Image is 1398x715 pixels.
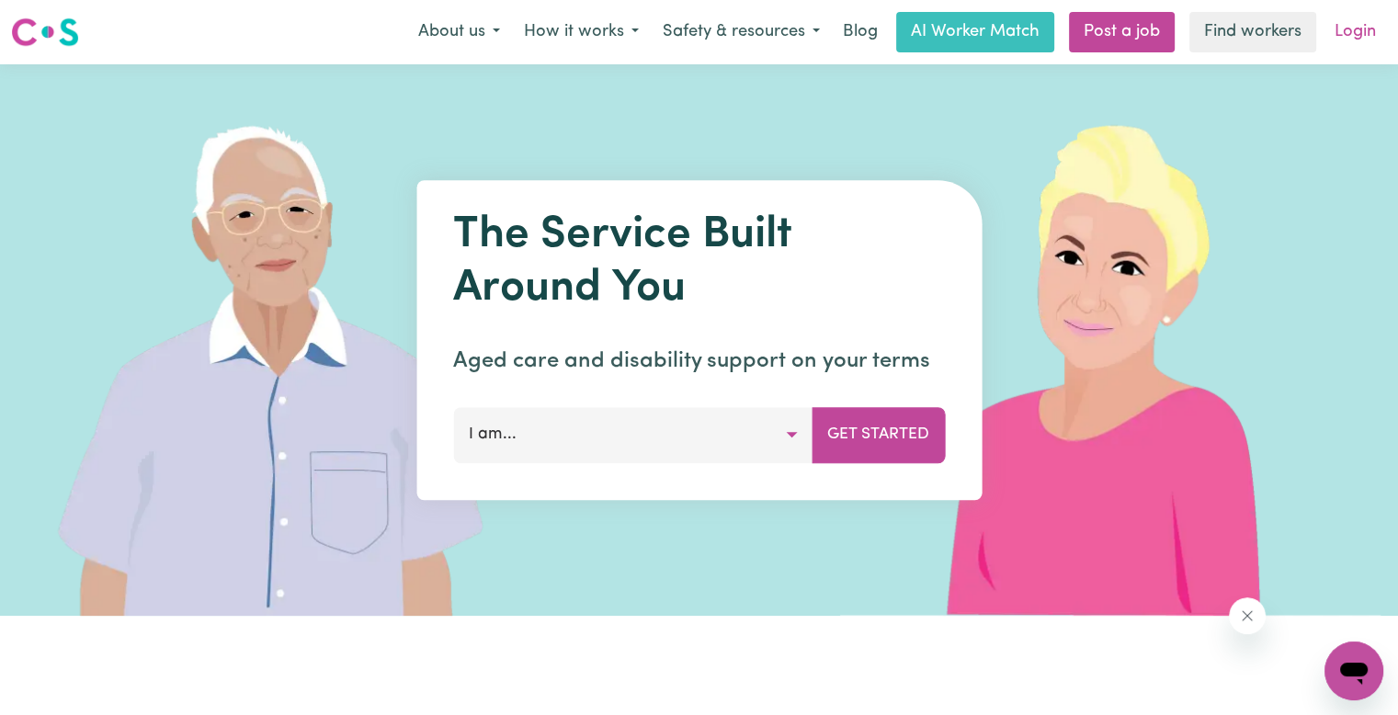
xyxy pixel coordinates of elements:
[1069,12,1175,52] a: Post a job
[11,13,111,28] span: Need any help?
[812,407,945,462] button: Get Started
[512,13,651,51] button: How it works
[453,345,945,378] p: Aged care and disability support on your terms
[1324,12,1387,52] a: Login
[406,13,512,51] button: About us
[453,407,813,462] button: I am...
[896,12,1054,52] a: AI Worker Match
[1229,597,1266,634] iframe: Close message
[651,13,832,51] button: Safety & resources
[832,12,889,52] a: Blog
[453,210,945,315] h1: The Service Built Around You
[11,16,79,49] img: Careseekers logo
[1189,12,1316,52] a: Find workers
[1324,641,1383,700] iframe: Button to launch messaging window
[11,11,79,53] a: Careseekers logo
